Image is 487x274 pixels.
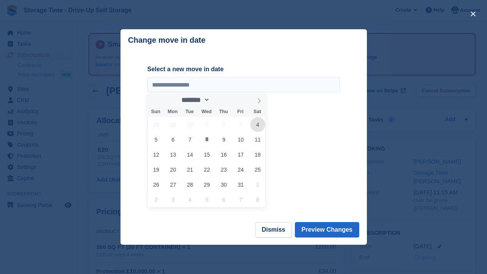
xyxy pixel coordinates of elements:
[149,132,164,147] span: October 5, 2025
[249,109,266,114] span: Sat
[250,177,265,192] span: November 1, 2025
[199,192,214,207] span: November 5, 2025
[250,162,265,177] span: October 25, 2025
[210,96,234,104] input: Year
[128,36,206,45] p: Change move in date
[166,162,181,177] span: October 20, 2025
[216,192,231,207] span: November 6, 2025
[164,109,181,114] span: Mon
[179,96,210,104] select: Month
[182,132,197,147] span: October 7, 2025
[250,117,265,132] span: October 4, 2025
[166,132,181,147] span: October 6, 2025
[198,109,215,114] span: Wed
[215,109,232,114] span: Thu
[181,109,198,114] span: Tue
[199,117,214,132] span: October 1, 2025
[216,177,231,192] span: October 30, 2025
[149,162,164,177] span: October 19, 2025
[182,192,197,207] span: November 4, 2025
[216,132,231,147] span: October 9, 2025
[149,147,164,162] span: October 12, 2025
[233,177,248,192] span: October 31, 2025
[149,192,164,207] span: November 2, 2025
[166,192,181,207] span: November 3, 2025
[147,109,164,114] span: Sun
[255,222,292,237] button: Dismiss
[149,177,164,192] span: October 26, 2025
[250,132,265,147] span: October 11, 2025
[166,177,181,192] span: October 27, 2025
[233,162,248,177] span: October 24, 2025
[182,117,197,132] span: September 30, 2025
[233,192,248,207] span: November 7, 2025
[166,147,181,162] span: October 13, 2025
[147,65,340,74] label: Select a new move in date
[216,162,231,177] span: October 23, 2025
[467,8,479,20] button: close
[295,222,359,237] button: Preview Changes
[216,147,231,162] span: October 16, 2025
[199,177,214,192] span: October 29, 2025
[166,117,181,132] span: September 29, 2025
[233,147,248,162] span: October 17, 2025
[250,147,265,162] span: October 18, 2025
[216,117,231,132] span: October 2, 2025
[182,147,197,162] span: October 14, 2025
[199,132,214,147] span: October 8, 2025
[149,117,164,132] span: September 28, 2025
[233,132,248,147] span: October 10, 2025
[232,109,249,114] span: Fri
[199,147,214,162] span: October 15, 2025
[250,192,265,207] span: November 8, 2025
[199,162,214,177] span: October 22, 2025
[233,117,248,132] span: October 3, 2025
[182,162,197,177] span: October 21, 2025
[182,177,197,192] span: October 28, 2025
